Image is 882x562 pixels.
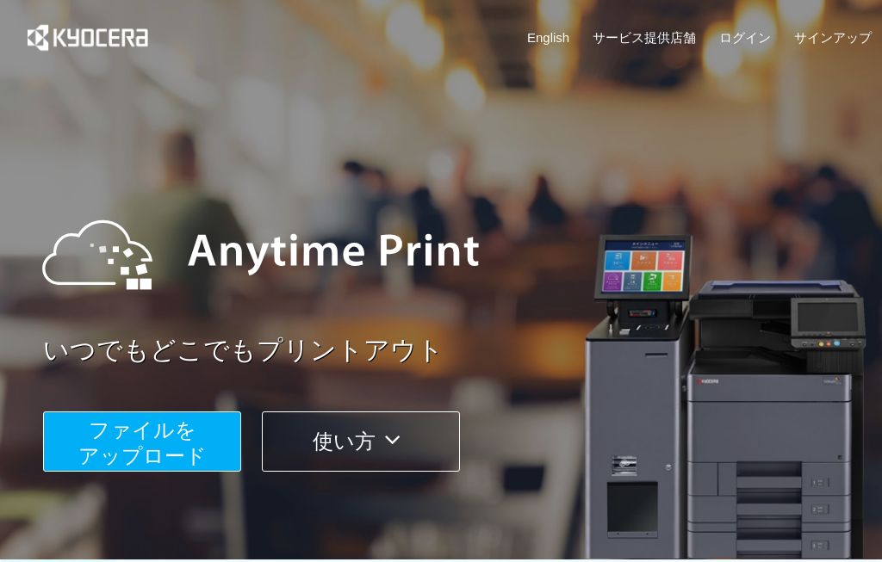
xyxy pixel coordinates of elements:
a: いつでもどこでもプリントアウト [43,332,882,369]
a: サインアップ [794,28,872,46]
button: 使い方 [262,411,460,472]
a: English [527,28,569,46]
span: ファイルを ​​アップロード [78,418,207,467]
a: ログイン [719,28,771,46]
button: ファイルを​​アップロード [43,411,241,472]
a: サービス提供店舗 [593,28,696,46]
